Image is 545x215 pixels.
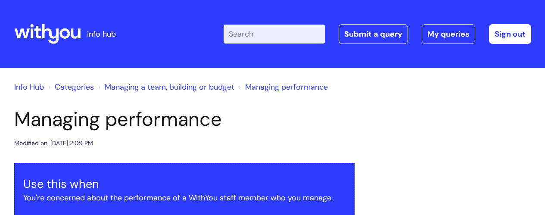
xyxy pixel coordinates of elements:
[339,24,408,44] a: Submit a query
[96,80,234,94] li: Managing a team, building or budget
[224,25,325,44] input: Search
[237,80,328,94] li: Managing performance
[14,82,44,92] a: Info Hub
[14,108,355,131] h1: Managing performance
[224,24,531,44] div: | -
[46,80,94,94] li: Solution home
[422,24,475,44] a: My queries
[23,191,346,205] p: You're concerned about the performance of a WithYou staff member who you manage.
[105,82,234,92] a: Managing a team, building or budget
[14,138,93,149] div: Modified on: [DATE] 2:09 PM
[489,24,531,44] a: Sign out
[55,82,94,92] a: Categories
[245,82,328,92] a: Managing performance
[23,177,346,191] h3: Use this when
[87,27,116,41] p: info hub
